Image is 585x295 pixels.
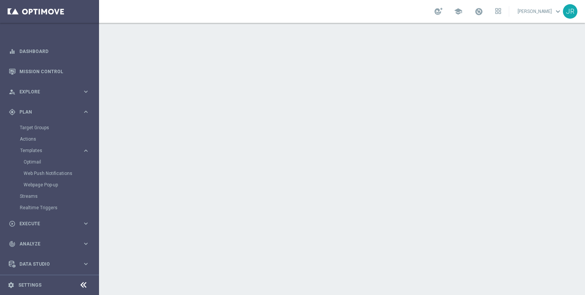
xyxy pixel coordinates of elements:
a: Web Push Notifications [24,170,79,176]
i: keyboard_arrow_right [82,240,90,247]
div: Templates [20,148,82,153]
div: Streams [20,191,98,202]
div: Templates [20,145,98,191]
span: Analyze [19,242,82,246]
div: Explore [9,88,82,95]
div: Mission Control [9,61,90,82]
span: Data Studio [19,262,82,266]
button: track_changes Analyze keyboard_arrow_right [8,241,90,247]
a: Webpage Pop-up [24,182,79,188]
a: Actions [20,136,79,142]
i: gps_fixed [9,109,16,115]
div: Target Groups [20,122,98,133]
a: Dashboard [19,41,90,61]
button: play_circle_outline Execute keyboard_arrow_right [8,221,90,227]
a: Optimail [24,159,79,165]
i: keyboard_arrow_right [82,147,90,154]
div: Analyze [9,240,82,247]
a: Mission Control [19,61,90,82]
i: person_search [9,88,16,95]
span: Templates [20,148,75,153]
span: school [454,7,462,16]
span: Explore [19,90,82,94]
i: play_circle_outline [9,220,16,227]
div: Dashboard [9,41,90,61]
button: person_search Explore keyboard_arrow_right [8,89,90,95]
a: Streams [20,193,79,199]
span: Plan [19,110,82,114]
div: JR [563,4,577,19]
button: Data Studio keyboard_arrow_right [8,261,90,267]
i: keyboard_arrow_right [82,260,90,268]
a: Target Groups [20,125,79,131]
div: Optimail [24,156,98,168]
button: Templates keyboard_arrow_right [20,147,90,154]
button: Mission Control [8,69,90,75]
i: track_changes [9,240,16,247]
div: Plan [9,109,82,115]
div: Actions [20,133,98,145]
span: keyboard_arrow_down [554,7,562,16]
div: Realtime Triggers [20,202,98,213]
i: keyboard_arrow_right [82,88,90,95]
div: Optibot [9,274,90,294]
button: equalizer Dashboard [8,48,90,55]
a: Settings [18,283,42,287]
i: equalizer [9,48,16,55]
span: Execute [19,221,82,226]
a: Optibot [19,274,80,294]
div: Web Push Notifications [24,168,98,179]
a: [PERSON_NAME]keyboard_arrow_down [517,6,563,17]
i: keyboard_arrow_right [82,220,90,227]
a: Realtime Triggers [20,205,79,211]
div: Data Studio [9,261,82,268]
div: Webpage Pop-up [24,179,98,191]
div: Execute [9,220,82,227]
button: gps_fixed Plan keyboard_arrow_right [8,109,90,115]
i: keyboard_arrow_right [82,108,90,115]
i: settings [8,282,14,289]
